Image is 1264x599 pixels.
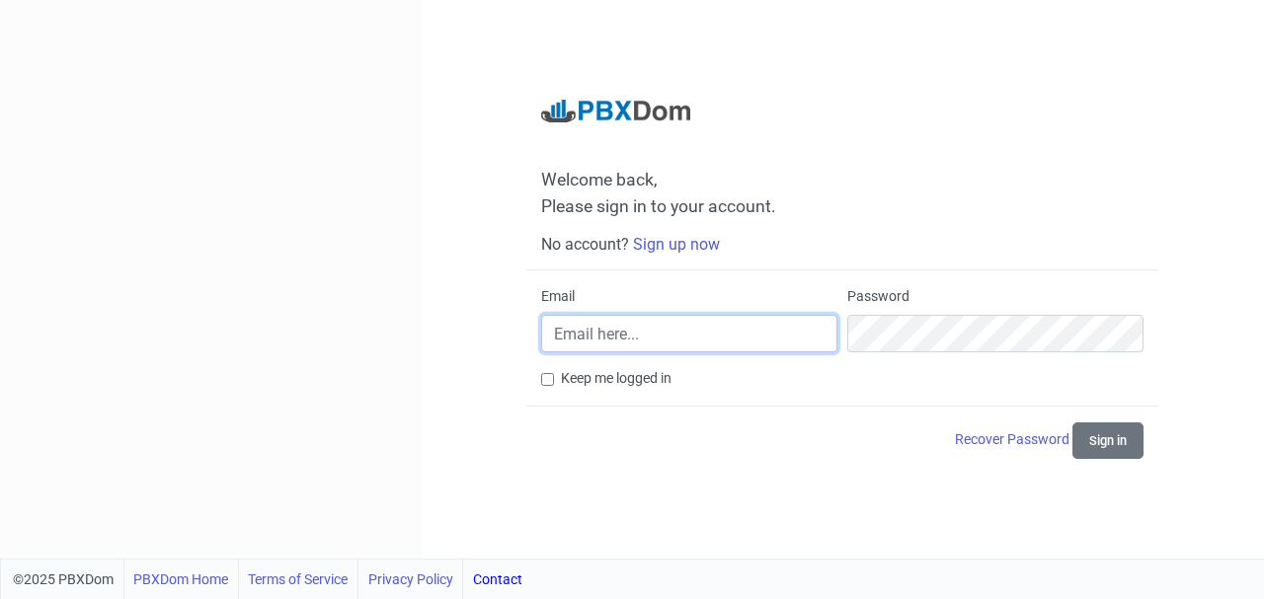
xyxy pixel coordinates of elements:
a: Recover Password [955,431,1072,447]
a: PBXDom Home [133,560,228,599]
label: Email [541,286,575,307]
div: ©2025 PBXDom [13,560,522,599]
label: Password [847,286,909,307]
a: Terms of Service [248,560,348,599]
button: Sign in [1072,422,1144,459]
h6: No account? [541,235,1144,254]
a: Privacy Policy [368,560,453,599]
input: Email here... [541,315,837,352]
a: Contact [473,560,522,599]
span: Please sign in to your account. [541,196,776,216]
span: Welcome back, [541,170,1144,190]
a: Sign up now [633,235,720,254]
label: Keep me logged in [561,368,671,389]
